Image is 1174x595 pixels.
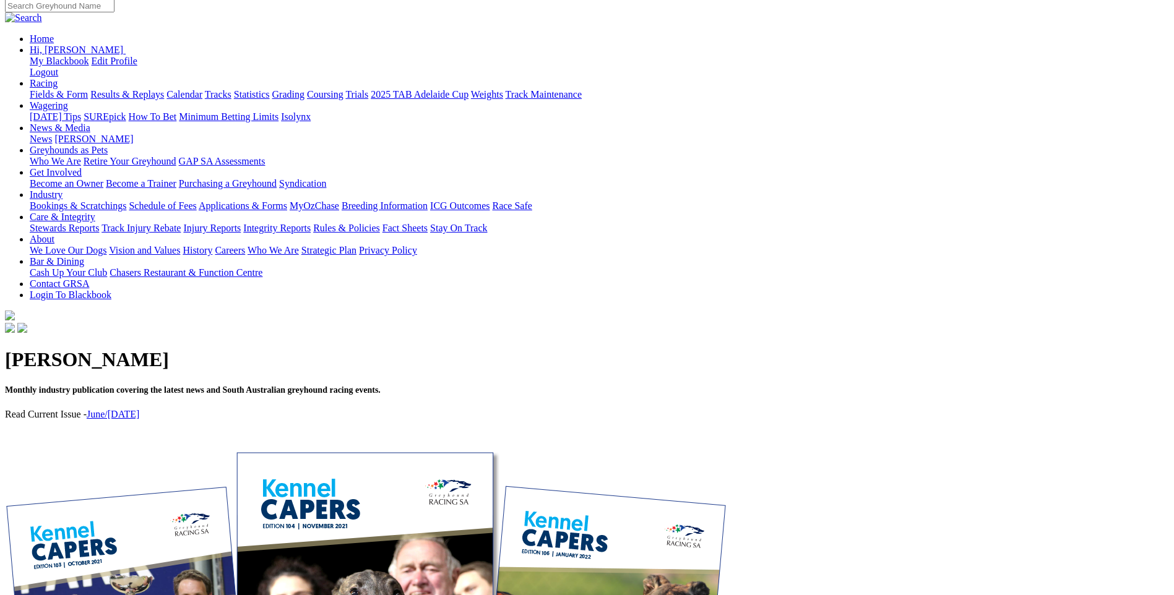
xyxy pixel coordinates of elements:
[359,245,417,255] a: Privacy Policy
[30,167,82,178] a: Get Involved
[84,111,126,122] a: SUREpick
[30,189,63,200] a: Industry
[183,223,241,233] a: Injury Reports
[30,145,108,155] a: Greyhounds as Pets
[30,78,58,88] a: Racing
[30,178,103,189] a: Become an Owner
[5,12,42,24] img: Search
[30,289,111,300] a: Login To Blackbook
[313,223,380,233] a: Rules & Policies
[106,178,176,189] a: Become a Trainer
[30,45,126,55] a: Hi, [PERSON_NAME]
[30,234,54,244] a: About
[30,156,81,166] a: Who We Are
[30,278,89,289] a: Contact GRSA
[30,267,107,278] a: Cash Up Your Club
[30,89,88,100] a: Fields & Form
[30,256,84,267] a: Bar & Dining
[84,156,176,166] a: Retire Your Greyhound
[30,33,54,44] a: Home
[30,56,89,66] a: My Blackbook
[279,178,326,189] a: Syndication
[30,245,106,255] a: We Love Our Dogs
[129,200,196,211] a: Schedule of Fees
[371,89,468,100] a: 2025 TAB Adelaide Cup
[90,89,164,100] a: Results & Replays
[205,89,231,100] a: Tracks
[30,178,1169,189] div: Get Involved
[30,134,52,144] a: News
[92,56,137,66] a: Edit Profile
[5,409,1169,420] p: Read Current Issue -
[243,223,311,233] a: Integrity Reports
[5,385,381,395] span: Monthly industry publication covering the latest news and South Australian greyhound racing events.
[87,409,139,419] a: June/[DATE]
[30,111,1169,122] div: Wagering
[30,67,58,77] a: Logout
[30,111,81,122] a: [DATE] Tips
[179,156,265,166] a: GAP SA Assessments
[301,245,356,255] a: Strategic Plan
[30,156,1169,167] div: Greyhounds as Pets
[179,178,277,189] a: Purchasing a Greyhound
[342,200,428,211] a: Breeding Information
[54,134,133,144] a: [PERSON_NAME]
[30,223,99,233] a: Stewards Reports
[30,212,95,222] a: Care & Integrity
[199,200,287,211] a: Applications & Forms
[5,348,1169,371] h1: [PERSON_NAME]
[30,200,1169,212] div: Industry
[215,245,245,255] a: Careers
[17,323,27,333] img: twitter.svg
[30,100,68,111] a: Wagering
[506,89,582,100] a: Track Maintenance
[272,89,304,100] a: Grading
[30,223,1169,234] div: Care & Integrity
[109,245,180,255] a: Vision and Values
[166,89,202,100] a: Calendar
[248,245,299,255] a: Who We Are
[30,45,123,55] span: Hi, [PERSON_NAME]
[5,323,15,333] img: facebook.svg
[281,111,311,122] a: Isolynx
[30,134,1169,145] div: News & Media
[101,223,181,233] a: Track Injury Rebate
[290,200,339,211] a: MyOzChase
[30,89,1169,100] div: Racing
[129,111,177,122] a: How To Bet
[430,200,490,211] a: ICG Outcomes
[30,267,1169,278] div: Bar & Dining
[30,122,90,133] a: News & Media
[234,89,270,100] a: Statistics
[183,245,212,255] a: History
[345,89,368,100] a: Trials
[430,223,487,233] a: Stay On Track
[382,223,428,233] a: Fact Sheets
[110,267,262,278] a: Chasers Restaurant & Function Centre
[179,111,278,122] a: Minimum Betting Limits
[5,310,15,320] img: logo-grsa-white.png
[471,89,503,100] a: Weights
[30,200,126,211] a: Bookings & Scratchings
[492,200,532,211] a: Race Safe
[30,56,1169,78] div: Hi, [PERSON_NAME]
[307,89,343,100] a: Coursing
[30,245,1169,256] div: About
